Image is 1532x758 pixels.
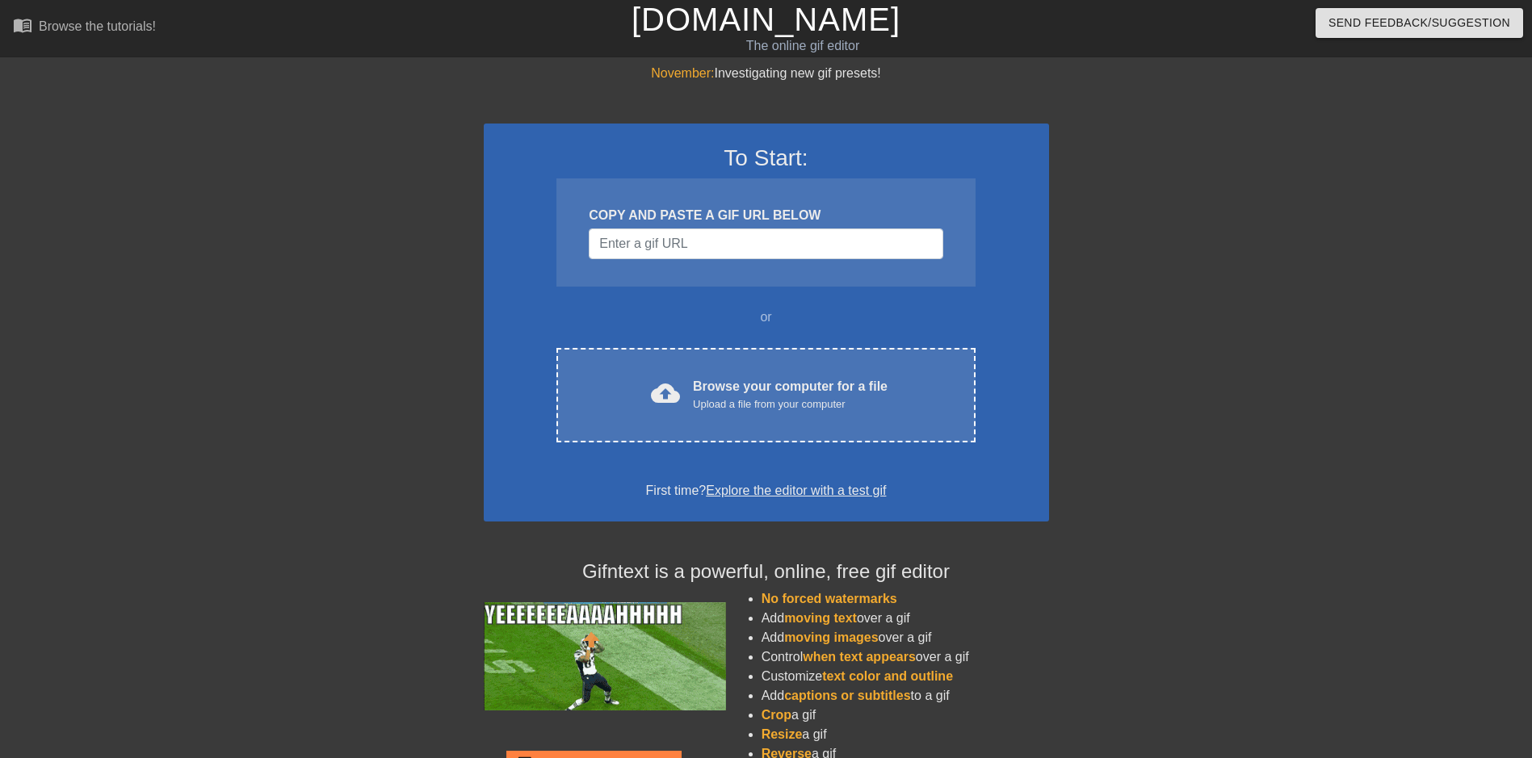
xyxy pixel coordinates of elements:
[632,2,900,37] a: [DOMAIN_NAME]
[589,206,942,225] div: COPY AND PASTE A GIF URL BELOW
[762,686,1049,706] li: Add to a gif
[505,481,1028,500] div: First time?
[784,630,878,644] span: moving images
[1316,8,1523,38] button: Send Feedback/Suggestion
[651,66,714,80] span: November:
[762,647,1049,667] li: Control over a gif
[762,667,1049,686] li: Customize
[693,396,888,413] div: Upload a file from your computer
[13,15,156,40] a: Browse the tutorials!
[484,64,1049,83] div: Investigating new gif presets!
[762,708,791,722] span: Crop
[784,689,910,702] span: captions or subtitles
[651,379,680,408] span: cloud_upload
[822,669,953,683] span: text color and outline
[13,15,32,35] span: menu_book
[762,725,1049,744] li: a gif
[1328,13,1510,33] span: Send Feedback/Suggestion
[706,484,886,497] a: Explore the editor with a test gif
[693,377,888,413] div: Browse your computer for a file
[803,650,916,664] span: when text appears
[484,560,1049,584] h4: Gifntext is a powerful, online, free gif editor
[39,19,156,33] div: Browse the tutorials!
[762,727,803,741] span: Resize
[589,228,942,259] input: Username
[762,609,1049,628] li: Add over a gif
[762,628,1049,647] li: Add over a gif
[526,308,1007,327] div: or
[784,611,857,625] span: moving text
[518,36,1086,56] div: The online gif editor
[762,592,897,605] span: No forced watermarks
[762,706,1049,725] li: a gif
[505,144,1028,172] h3: To Start:
[484,602,726,710] img: football_small.gif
